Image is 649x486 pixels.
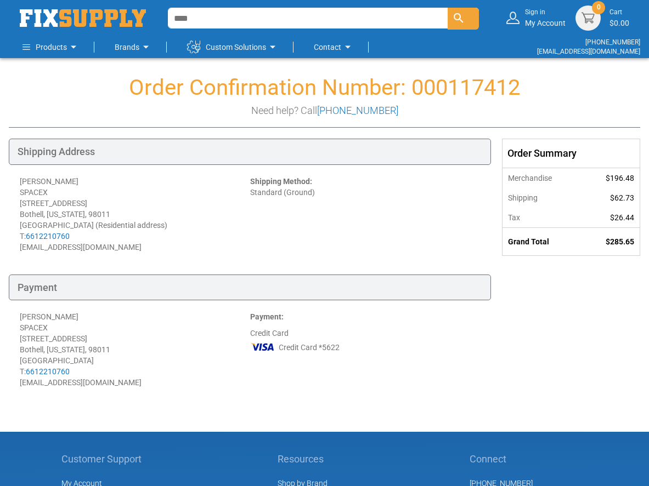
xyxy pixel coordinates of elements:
a: Contact [314,36,354,58]
small: Sign in [525,8,566,17]
img: Fix Industrial Supply [20,9,146,27]
img: VI [250,339,275,355]
th: Merchandise [503,168,582,188]
a: [EMAIL_ADDRESS][DOMAIN_NAME] [537,48,640,55]
a: Custom Solutions [187,36,279,58]
h5: Customer Support [61,454,148,465]
span: $196.48 [606,174,634,182]
div: Payment [9,275,491,301]
span: 0 [597,3,601,12]
span: $0.00 [610,19,629,27]
h3: Need help? Call [9,105,640,116]
a: 6612210760 [26,232,70,241]
th: Tax [503,208,582,228]
a: Brands [115,36,153,58]
span: $26.44 [610,213,634,222]
strong: Shipping Method: [250,177,312,186]
strong: Grand Total [508,237,549,246]
th: Shipping [503,188,582,208]
div: Standard (Ground) [250,176,481,253]
span: Credit Card *5622 [279,342,340,353]
div: My Account [525,8,566,28]
span: $285.65 [606,237,634,246]
h5: Resources [278,454,340,465]
strong: Payment: [250,312,284,321]
div: [PERSON_NAME] SPACEX [STREET_ADDRESS] Bothell, [US_STATE], 98011 [GEOGRAPHIC_DATA] (Residential a... [20,176,250,253]
a: Products [22,36,80,58]
a: [PHONE_NUMBER] [585,38,640,46]
a: [PHONE_NUMBER] [317,105,398,116]
a: store logo [20,9,146,27]
div: Order Summary [503,139,640,168]
h5: Connect [470,454,588,465]
div: [PERSON_NAME] SPACEX [STREET_ADDRESS] Bothell, [US_STATE], 98011 [GEOGRAPHIC_DATA] T: [EMAIL_ADDR... [20,311,250,388]
div: Credit Card [250,311,481,388]
span: $62.73 [610,193,634,202]
a: 6612210760 [26,367,70,376]
h1: Order Confirmation Number: 000117412 [9,76,640,100]
div: Shipping Address [9,139,491,165]
small: Cart [610,8,629,17]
